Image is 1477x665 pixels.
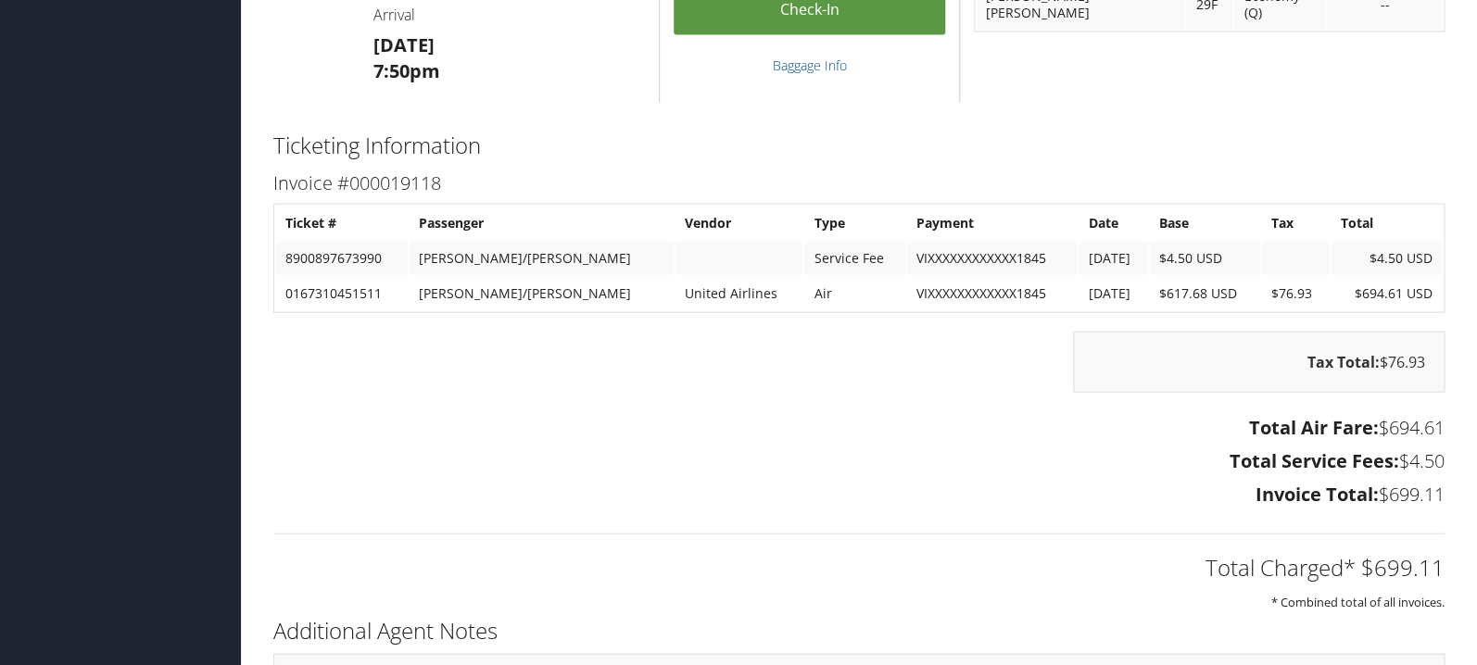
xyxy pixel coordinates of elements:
td: $76.93 [1262,277,1330,310]
td: [PERSON_NAME]/[PERSON_NAME] [410,277,674,310]
td: 0167310451511 [276,277,408,310]
small: * Combined total of all invoices. [1271,594,1445,610]
td: $694.61 USD [1332,277,1442,310]
strong: Tax Total: [1307,352,1380,372]
td: Air [804,277,905,310]
h3: Invoice #000019118 [273,170,1445,196]
td: [PERSON_NAME]/[PERSON_NAME] [410,242,674,275]
h3: $4.50 [273,448,1445,474]
strong: [DATE] [373,32,435,57]
h2: Total Charged* $699.11 [273,552,1445,583]
h2: Additional Agent Notes [273,615,1445,646]
th: Tax [1262,207,1330,240]
th: Passenger [410,207,674,240]
h3: $694.61 [273,415,1445,441]
td: VIXXXXXXXXXXXX1845 [907,277,1077,310]
td: VIXXXXXXXXXXXX1845 [907,242,1077,275]
td: 8900897673990 [276,242,408,275]
th: Payment [907,207,1077,240]
h2: Ticketing Information [273,130,1445,161]
td: [DATE] [1079,277,1147,310]
td: $617.68 USD [1150,277,1260,310]
td: $4.50 USD [1150,242,1260,275]
div: $76.93 [1073,332,1445,393]
th: Total [1332,207,1442,240]
th: Type [804,207,905,240]
td: $4.50 USD [1332,242,1442,275]
strong: Invoice Total: [1256,482,1379,507]
strong: Total Service Fees: [1230,448,1399,473]
th: Base [1150,207,1260,240]
h3: $699.11 [273,482,1445,508]
td: United Airlines [675,277,802,310]
th: Ticket # [276,207,408,240]
td: [DATE] [1079,242,1147,275]
th: Vendor [675,207,802,240]
strong: 7:50pm [373,58,440,83]
td: Service Fee [804,242,905,275]
a: Baggage Info [773,56,847,74]
th: Date [1079,207,1147,240]
h4: Arrival [373,5,646,25]
strong: Total Air Fare: [1249,415,1379,440]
